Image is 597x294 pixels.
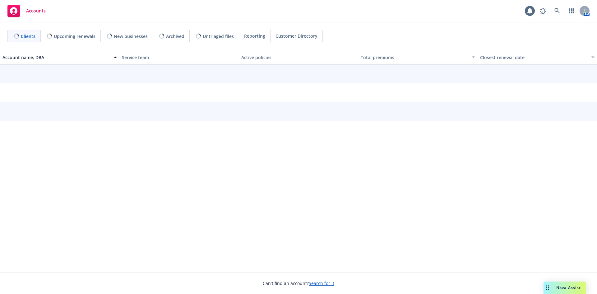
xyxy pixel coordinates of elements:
span: Upcoming renewals [54,33,95,40]
a: Search [551,5,563,17]
button: Service team [119,50,239,65]
div: Total premiums [361,54,468,61]
a: Report a Bug [537,5,549,17]
div: Closest renewal date [480,54,588,61]
span: Untriaged files [203,33,234,40]
div: Account name, DBA [2,54,110,61]
a: Switch app [565,5,578,17]
a: Accounts [5,2,48,20]
button: Nova Assist [544,282,586,294]
div: Active policies [241,54,356,61]
a: Search for it [309,280,334,286]
span: Reporting [244,33,265,39]
span: Clients [21,33,35,40]
div: Drag to move [544,282,551,294]
button: Closest renewal date [478,50,597,65]
button: Total premiums [358,50,478,65]
span: Accounts [26,8,46,13]
span: Customer Directory [275,33,317,39]
span: New businesses [114,33,148,40]
button: Active policies [239,50,358,65]
div: Service team [122,54,236,61]
span: Archived [166,33,184,40]
span: Can't find an account? [263,280,334,287]
span: Nova Assist [556,285,581,290]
